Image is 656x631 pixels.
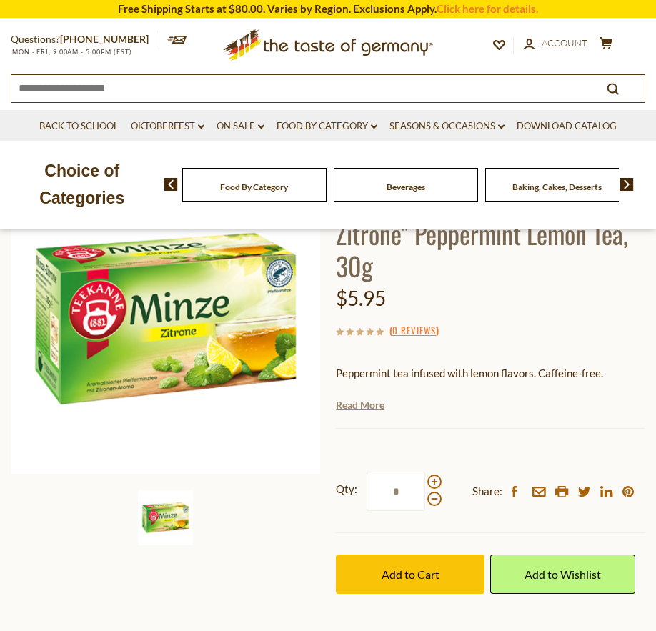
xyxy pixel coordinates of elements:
[11,164,320,474] img: Teekanne Minze Zitrone
[60,33,149,45] a: [PHONE_NUMBER]
[138,490,193,545] img: Teekanne Minze Zitrone
[490,555,635,594] a: Add to Wishlist
[387,182,425,192] a: Beverages
[472,482,502,500] span: Share:
[277,119,377,134] a: Food By Category
[620,178,634,191] img: next arrow
[39,119,119,134] a: Back to School
[164,178,178,191] img: previous arrow
[11,48,132,56] span: MON - FRI, 9:00AM - 5:00PM (EST)
[512,182,602,192] a: Baking, Cakes, Desserts
[131,119,204,134] a: Oktoberfest
[11,31,159,49] p: Questions?
[336,398,384,412] a: Read More
[336,364,645,382] p: Peppermint tea infused with lemon flavors. Caffeine-free.
[437,2,538,15] a: Click here for details.
[217,119,264,134] a: On Sale
[389,119,505,134] a: Seasons & Occasions
[524,36,587,51] a: Account
[336,185,645,282] h1: Teekanne "[PERSON_NAME]-Zitrone" Peppermint Lemon Tea, 30g
[392,323,436,339] a: 0 Reviews
[542,37,587,49] span: Account
[367,472,425,511] input: Qty:
[389,323,439,337] span: ( )
[220,182,288,192] a: Food By Category
[517,119,617,134] a: Download Catalog
[336,555,484,594] button: Add to Cart
[382,567,439,581] span: Add to Cart
[336,480,357,498] strong: Qty:
[336,286,386,310] span: $5.95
